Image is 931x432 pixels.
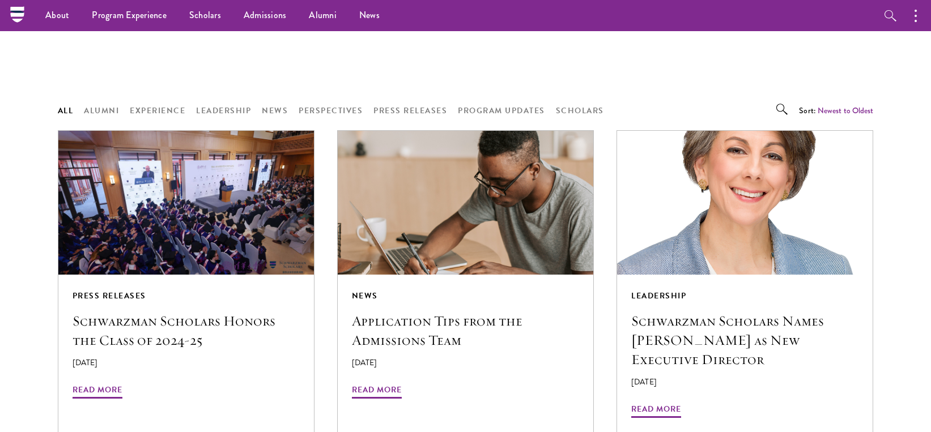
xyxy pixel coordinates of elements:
[73,357,300,369] p: [DATE]
[556,104,604,118] button: Scholars
[352,289,579,303] div: News
[458,104,545,118] button: Program Updates
[631,402,681,420] span: Read More
[73,383,122,400] span: Read More
[73,311,300,350] h5: Schwarzman Scholars Honors the Class of 2024-25
[196,104,251,118] button: Leadership
[818,105,874,117] button: Newest to Oldest
[73,289,300,303] div: Press Releases
[631,289,858,303] div: Leadership
[631,376,858,388] p: [DATE]
[373,104,447,118] button: Press Releases
[352,357,579,369] p: [DATE]
[352,311,579,350] h5: Application Tips from the Admissions Team
[299,104,363,118] button: Perspectives
[130,104,185,118] button: Experience
[799,105,815,116] span: Sort:
[352,383,402,400] span: Read More
[262,104,288,118] button: News
[58,104,74,118] button: All
[631,311,858,369] h5: Schwarzman Scholars Names [PERSON_NAME] as New Executive Director
[84,104,119,118] button: Alumni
